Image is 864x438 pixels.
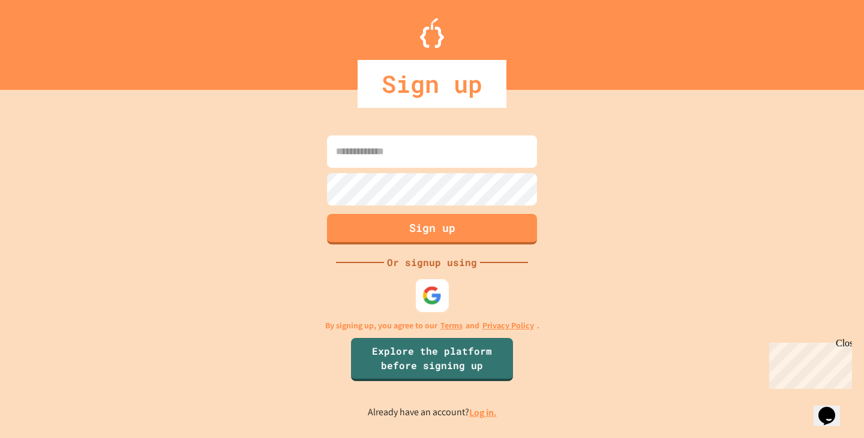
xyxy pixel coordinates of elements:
[351,338,513,381] a: Explore the platform before signing up
[420,18,444,48] img: Logo.svg
[440,319,463,332] a: Terms
[384,255,480,270] div: Or signup using
[368,405,497,420] p: Already have an account?
[469,406,497,419] a: Log in.
[482,319,534,332] a: Privacy Policy
[358,60,506,108] div: Sign up
[814,390,852,426] iframe: chat widget
[422,285,442,305] img: google-icon.svg
[5,5,83,76] div: Chat with us now!Close
[327,214,537,244] button: Sign up
[764,338,852,389] iframe: chat widget
[325,319,539,332] p: By signing up, you agree to our and .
